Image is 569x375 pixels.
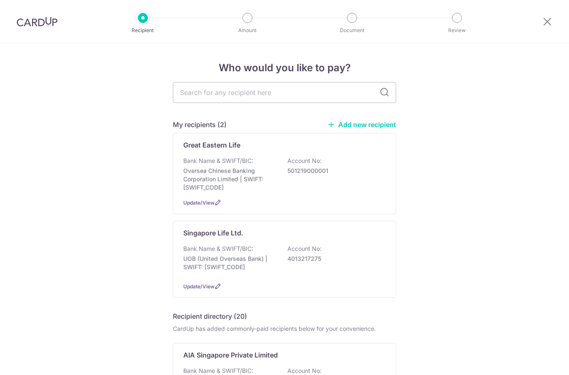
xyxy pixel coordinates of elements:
p: Singapore Life Ltd. [183,228,243,238]
p: Recipient [112,26,174,35]
p: Review [426,26,488,35]
a: Add new recipient [327,120,396,129]
p: UOB (United Overseas Bank) | SWIFT: [SWIFT_CODE] [183,255,277,271]
a: Update/View [183,200,215,206]
p: 501219000001 [287,167,381,175]
p: Account No: [287,367,322,375]
p: Account No: [287,245,322,253]
img: CardUp [17,17,57,27]
a: Update/View [183,283,215,290]
p: Account No: [287,157,322,165]
h5: My recipients (2) [173,120,227,130]
p: Bank Name & SWIFT/BIC: [183,367,253,375]
p: 4013217275 [287,255,381,263]
p: Bank Name & SWIFT/BIC: [183,245,253,253]
h5: Recipient directory (20) [173,311,247,321]
p: Oversea Chinese Banking Corporation Limited | SWIFT: [SWIFT_CODE] [183,167,277,192]
p: Bank Name & SWIFT/BIC: [183,157,253,165]
p: Amount [217,26,278,35]
p: Document [321,26,383,35]
p: AIA Singapore Private Limited [183,350,278,360]
iframe: Opens a widget where you can find more information [541,350,561,371]
div: CardUp has added commonly-paid recipients below for your convenience. [173,325,396,333]
p: Great Eastern Life [183,140,240,150]
input: Search for any recipient here [173,82,396,103]
h4: Who would you like to pay? [173,60,396,75]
